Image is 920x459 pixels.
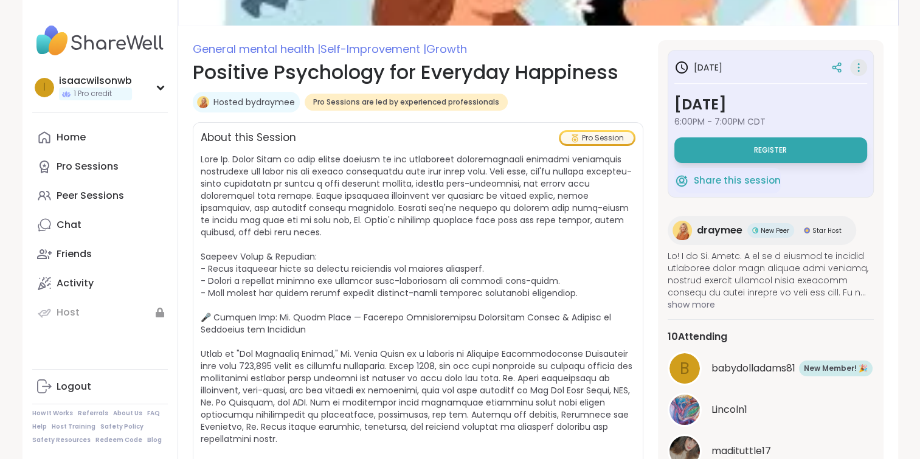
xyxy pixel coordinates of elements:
[197,96,209,108] img: draymee
[711,402,747,417] span: Lincoln1
[57,160,119,173] div: Pro Sessions
[95,436,142,444] a: Redeem Code
[674,60,722,75] h3: [DATE]
[113,409,142,418] a: About Us
[32,298,168,327] a: Host
[669,395,700,425] img: Lincoln1
[59,74,132,88] div: isaacwilsonwb
[674,173,689,188] img: ShareWell Logomark
[674,116,867,128] span: 6:00PM - 7:00PM CDT
[32,240,168,269] a: Friends
[804,227,810,233] img: Star Host
[32,409,73,418] a: How It Works
[320,41,426,57] span: Self-Improvement |
[57,131,86,144] div: Home
[668,216,856,245] a: draymeedraymeeNew PeerNew PeerStar HostStar Host
[668,250,874,299] span: Lo! I do Si. Ametc. A el se d eiusmod te incidid utlaboree dolor magn aliquae admi veniamq, nostr...
[668,299,874,311] span: show more
[57,247,92,261] div: Friends
[812,226,842,235] span: Star Host
[674,168,781,193] button: Share this session
[57,189,124,202] div: Peer Sessions
[680,357,690,381] span: b
[754,145,787,155] span: Register
[668,393,874,427] a: Lincoln1Lincoln1
[761,226,789,235] span: New Peer
[32,436,91,444] a: Safety Resources
[43,80,46,95] span: i
[668,351,874,385] a: bbabydolladams81New Member! 🎉
[32,210,168,240] a: Chat
[147,409,160,418] a: FAQ
[804,363,868,374] span: New Member! 🎉
[201,130,296,146] h2: About this Session
[673,221,692,240] img: draymee
[32,423,47,431] a: Help
[561,132,634,144] div: Pro Session
[193,41,320,57] span: General mental health |
[668,330,727,344] span: 10 Attending
[32,152,168,181] a: Pro Sessions
[674,137,867,163] button: Register
[697,223,742,238] span: draymee
[32,269,168,298] a: Activity
[57,218,81,232] div: Chat
[78,409,108,418] a: Referrals
[313,97,499,107] span: Pro Sessions are led by experienced professionals
[32,123,168,152] a: Home
[147,436,162,444] a: Blog
[32,19,168,62] img: ShareWell Nav Logo
[57,380,91,393] div: Logout
[711,444,771,458] span: madituttle17
[52,423,95,431] a: Host Training
[32,372,168,401] a: Logout
[752,227,758,233] img: New Peer
[711,361,795,376] span: babydolladams81
[100,423,144,431] a: Safety Policy
[57,306,80,319] div: Host
[193,58,643,87] h1: Positive Psychology for Everyday Happiness
[74,89,112,99] span: 1 Pro credit
[694,174,781,188] span: Share this session
[57,277,94,290] div: Activity
[674,94,867,116] h3: [DATE]
[426,41,467,57] span: Growth
[32,181,168,210] a: Peer Sessions
[213,96,295,108] a: Hosted bydraymee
